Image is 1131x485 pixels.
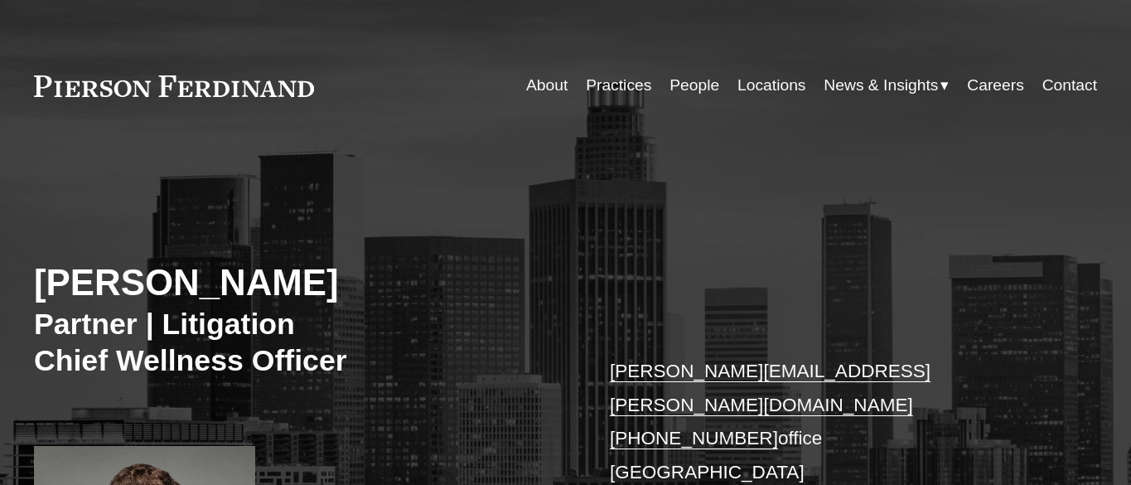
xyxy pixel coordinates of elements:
[669,70,719,102] a: People
[824,70,949,102] a: folder dropdown
[1042,70,1097,102] a: Contact
[34,306,566,379] h3: Partner | Litigation Chief Wellness Officer
[610,361,930,415] a: [PERSON_NAME][EMAIL_ADDRESS][PERSON_NAME][DOMAIN_NAME]
[526,70,568,102] a: About
[586,70,651,102] a: Practices
[967,70,1024,102] a: Careers
[610,428,778,449] a: [PHONE_NUMBER]
[737,70,805,102] a: Locations
[34,260,566,304] h2: [PERSON_NAME]
[824,71,938,100] span: News & Insights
